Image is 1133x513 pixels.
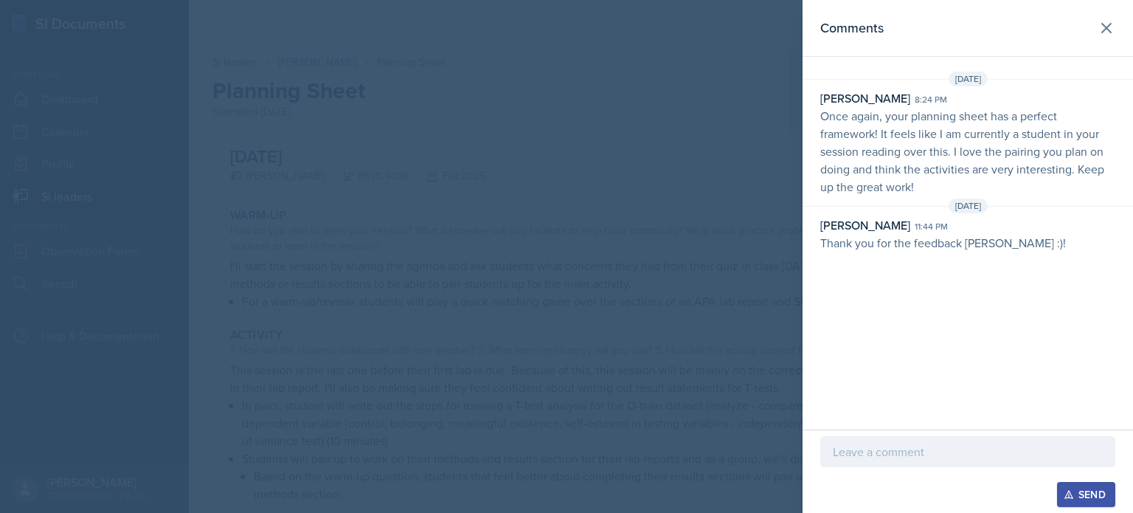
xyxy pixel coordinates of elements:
[820,89,910,107] div: [PERSON_NAME]
[1067,489,1106,500] div: Send
[949,199,988,213] span: [DATE]
[820,107,1115,196] p: Once again, your planning sheet has a perfect framework! It feels like I am currently a student i...
[949,72,988,86] span: [DATE]
[915,220,948,233] div: 11:44 pm
[820,234,1115,252] p: Thank you for the feedback [PERSON_NAME] :)!
[915,93,947,106] div: 8:24 pm
[1057,482,1115,507] button: Send
[820,18,884,38] h2: Comments
[820,216,910,234] div: [PERSON_NAME]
